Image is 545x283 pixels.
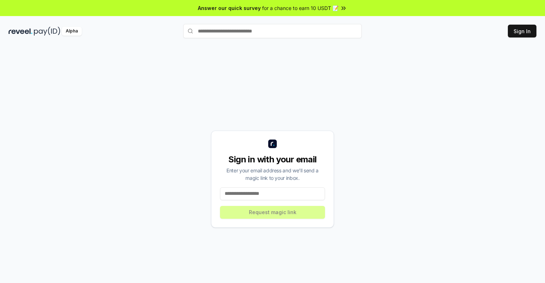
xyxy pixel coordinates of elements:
[508,25,536,37] button: Sign In
[268,140,277,148] img: logo_small
[220,154,325,165] div: Sign in with your email
[262,4,339,12] span: for a chance to earn 10 USDT 📝
[9,27,32,36] img: reveel_dark
[62,27,82,36] div: Alpha
[220,167,325,182] div: Enter your email address and we’ll send a magic link to your inbox.
[198,4,261,12] span: Answer our quick survey
[34,27,60,36] img: pay_id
